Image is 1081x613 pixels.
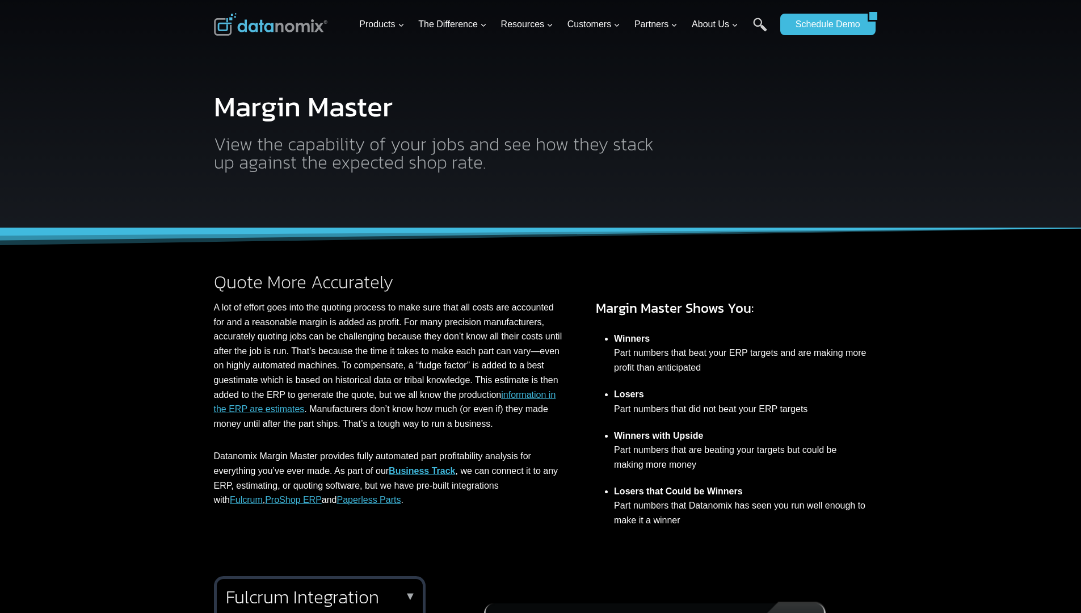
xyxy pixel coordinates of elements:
span: Partners [634,17,678,32]
span: Products [359,17,404,32]
li: Part numbers that beat your ERP targets and are making more profit than anticipated [614,325,867,381]
p: Datanomix Margin Master provides fully automated part profitability analysis for everything you’v... [214,449,565,507]
nav: Primary Navigation [355,6,775,43]
a: ProShop ERP [265,495,322,505]
p: A lot of effort goes into the quoting process to make sure that all costs are accounted for and a... [214,300,565,431]
h1: Margin Master [214,93,662,121]
a: Schedule Demo [780,14,868,35]
a: Paperless Parts [337,495,401,505]
a: Fulcrum [230,495,263,505]
h2: View the capability of your jobs and see how they stack up against the expected shop rate. [214,135,662,171]
p: ▼ [405,594,416,598]
img: Datanomix [214,13,327,36]
strong: Winners [614,334,650,343]
span: Resources [501,17,553,32]
strong: Losers that Could be Winners [614,486,743,496]
a: Search [753,18,767,43]
span: Customers [567,17,620,32]
span: The Difference [418,17,487,32]
li: Part numbers that Datanomix has seen you run well enough to make it a winner [614,478,867,534]
h2: Fulcrum Integration [226,588,409,606]
span: About Us [692,17,738,32]
li: Part numbers that did not beat your ERP targets [614,381,867,422]
li: Part numbers that are beating your targets but could be making more money [614,422,867,478]
strong: Losers [614,389,643,399]
h3: Margin Master Shows You: [596,298,867,318]
strong: Winners with Upside [614,431,703,440]
h2: Quote More Accurately [214,273,565,291]
a: Business Track [389,466,455,476]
